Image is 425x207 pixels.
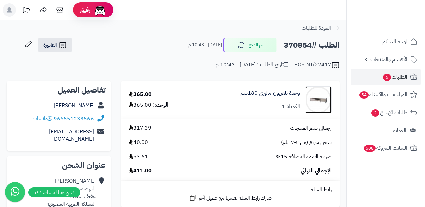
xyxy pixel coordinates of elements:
a: وحدة تلفزيون ماليزي 180سم [240,89,300,97]
span: المراجعات والأسئلة [359,90,407,99]
div: رابط السلة [124,186,337,194]
span: 411.00 [129,167,152,175]
img: logo-2.png [379,13,419,27]
div: الكمية: 1 [282,102,300,110]
a: العودة للطلبات [302,24,340,32]
a: شارك رابط السلة نفسها مع عميل آخر [189,194,272,202]
span: لوحة التحكم [382,37,407,46]
div: تاريخ الطلب : [DATE] - 10:43 م [216,61,288,69]
a: الفاتورة [38,38,72,52]
span: الطلبات [382,72,407,82]
span: العملاء [393,126,406,135]
img: 1739781773-220601011417-90x90.jpg [305,86,331,113]
span: السلات المتروكة [363,143,407,153]
span: شارك رابط السلة نفسها مع عميل آخر [199,194,272,202]
div: الوحدة: 365.00 [129,101,168,109]
a: [PERSON_NAME] [54,101,95,110]
span: إجمالي سعر المنتجات [290,124,332,132]
span: الإجمالي النهائي [301,167,332,175]
span: 40.00 [129,139,148,146]
div: 365.00 [129,91,152,98]
a: [EMAIL_ADDRESS][DOMAIN_NAME] [49,128,94,143]
span: 53.61 [129,153,148,161]
a: واتساب [33,115,52,123]
a: تحديثات المنصة [18,3,35,18]
a: السلات المتروكة508 [351,140,421,156]
a: العملاء [351,122,421,138]
span: 508 [363,144,376,152]
h2: عنوان الشحن [12,161,106,169]
img: ai-face.png [93,3,107,17]
span: ضريبة القيمة المضافة 15% [276,153,332,161]
span: العودة للطلبات [302,24,331,32]
span: شحن سريع (من ٢-٧ ايام) [281,139,332,146]
a: لوحة التحكم [351,33,421,50]
button: تم الدفع [223,38,277,52]
span: 2 [371,109,379,117]
a: المراجعات والأسئلة54 [351,87,421,103]
a: الطلبات6 [351,69,421,85]
h2: تفاصيل العميل [12,86,106,94]
h2: الطلب #370854 [284,38,340,52]
span: الفاتورة [43,41,57,49]
a: 966551233566 [54,115,94,123]
a: طلبات الإرجاع2 [351,105,421,121]
span: رفيق [80,6,90,14]
span: الأقسام والمنتجات [370,55,407,64]
span: 317.39 [129,124,151,132]
span: طلبات الإرجاع [371,108,407,117]
small: [DATE] - 10:43 م [188,42,222,48]
span: 54 [359,91,369,99]
div: POS-NT/22417 [294,61,340,69]
span: 6 [383,73,391,81]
